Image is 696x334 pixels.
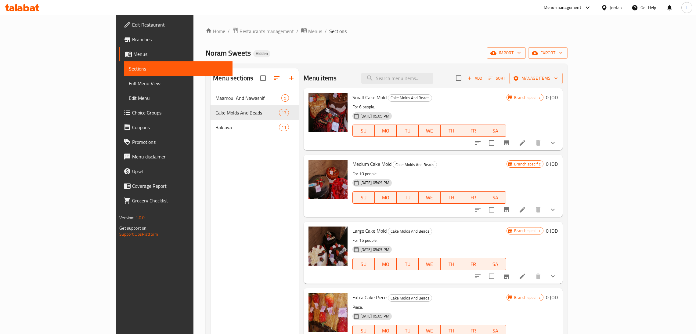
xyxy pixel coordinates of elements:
[119,149,233,164] a: Menu disclaimer
[282,95,289,101] span: 9
[308,227,348,266] img: Large Cake Mold
[213,74,253,83] h2: Menu sections
[129,65,228,72] span: Sections
[441,191,463,204] button: TH
[352,258,375,270] button: SU
[206,27,567,35] nav: breadcrumb
[399,126,416,135] span: TU
[610,4,622,11] div: Jordan
[132,21,228,28] span: Edit Restaurant
[512,228,543,234] span: Branch specific
[499,202,514,217] button: Branch-specific-item
[443,126,460,135] span: TH
[499,269,514,284] button: Branch-specific-item
[240,27,294,35] span: Restaurants management
[465,126,482,135] span: FR
[124,61,233,76] a: Sections
[399,260,416,269] span: TU
[388,294,432,302] div: Cake Molds And Beads
[304,74,337,83] h2: Menu items
[215,109,279,116] span: Cake Molds And Beads
[232,27,294,35] a: Restaurants management
[308,27,322,35] span: Menus
[352,303,507,311] p: Piece.
[462,258,484,270] button: FR
[355,193,372,202] span: SU
[531,202,546,217] button: delete
[388,295,432,302] span: Cake Molds And Beads
[211,88,298,137] nav: Menu sections
[253,51,270,56] span: Hidden
[485,74,509,83] span: Sort items
[397,125,419,137] button: TU
[549,139,557,147] svg: Show Choices
[397,258,419,270] button: TU
[485,136,498,149] span: Select to update
[361,73,433,84] input: search
[211,105,298,120] div: Cake Molds And Beads13
[509,73,563,84] button: Manage items
[211,91,298,105] div: Maamoul And Nawashif9
[129,80,228,87] span: Full Menu View
[215,94,281,102] span: Maamoul And Nawashif
[546,136,560,150] button: show more
[352,237,507,244] p: For 15 people.
[119,17,233,32] a: Edit Restaurant
[375,258,397,270] button: MO
[397,191,419,204] button: TU
[325,27,327,35] li: /
[519,206,526,213] a: Edit menu item
[352,125,375,137] button: SU
[352,159,391,169] span: Medium Cake Mold
[452,72,465,85] span: Select section
[308,293,348,332] img: Extra Cake Piece
[484,125,506,137] button: SA
[132,138,228,146] span: Promotions
[308,160,348,199] img: Medium Cake Mold
[462,125,484,137] button: FR
[132,124,228,131] span: Coupons
[485,203,498,216] span: Select to update
[393,161,437,168] span: Cake Molds And Beads
[487,126,504,135] span: SA
[132,197,228,204] span: Grocery Checklist
[119,164,233,179] a: Upsell
[484,191,506,204] button: SA
[531,269,546,284] button: delete
[471,269,485,284] button: sort-choices
[119,135,233,149] a: Promotions
[512,95,543,100] span: Branch specific
[533,49,563,57] span: export
[519,273,526,280] a: Edit menu item
[388,94,432,101] span: Cake Molds And Beads
[528,47,568,59] button: export
[124,76,233,91] a: Full Menu View
[279,110,288,116] span: 13
[467,75,483,82] span: Add
[441,125,463,137] button: TH
[388,228,432,235] span: Cake Molds And Beads
[549,273,557,280] svg: Show Choices
[441,258,463,270] button: TH
[388,94,432,102] div: Cake Molds And Beads
[253,50,270,57] div: Hidden
[124,91,233,105] a: Edit Menu
[546,293,558,302] h6: 0 JOD
[281,94,289,102] div: items
[119,105,233,120] a: Choice Groups
[499,136,514,150] button: Branch-specific-item
[119,230,158,238] a: Support.OpsPlatform
[519,139,526,147] a: Edit menu item
[462,191,484,204] button: FR
[358,180,392,186] span: [DATE] 05:09 PM
[546,227,558,235] h6: 0 JOD
[487,47,526,59] button: import
[269,71,284,85] span: Sort sections
[375,191,397,204] button: MO
[544,4,581,11] div: Menu-management
[119,47,233,61] a: Menus
[487,260,504,269] span: SA
[132,36,228,43] span: Branches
